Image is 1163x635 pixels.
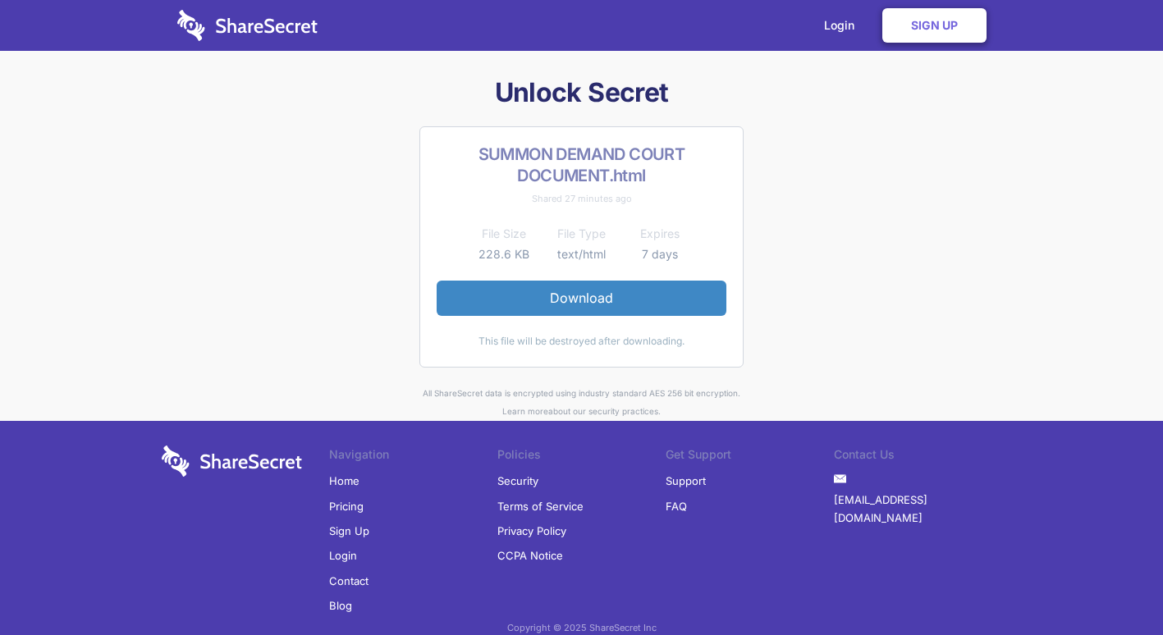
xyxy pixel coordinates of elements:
[437,332,726,350] div: This file will be destroyed after downloading.
[882,8,987,43] a: Sign Up
[177,10,318,41] img: logo-wordmark-white-trans-d4663122ce5f474addd5e946df7df03e33cb6a1c49d2221995e7729f52c070b2.svg
[502,406,548,416] a: Learn more
[497,543,563,568] a: CCPA Notice
[162,445,302,477] img: logo-wordmark-white-trans-d4663122ce5f474addd5e946df7df03e33cb6a1c49d2221995e7729f52c070b2.svg
[620,224,698,244] th: Expires
[620,244,698,264] td: 7 days
[155,384,1009,421] div: All ShareSecret data is encrypted using industry standard AES 256 bit encryption. about our secur...
[497,519,566,543] a: Privacy Policy
[834,445,1002,468] li: Contact Us
[329,543,357,568] a: Login
[329,569,369,593] a: Contact
[465,224,543,244] th: File Size
[497,445,666,468] li: Policies
[543,244,620,264] td: text/html
[666,445,834,468] li: Get Support
[497,494,584,519] a: Terms of Service
[834,487,1002,531] a: [EMAIL_ADDRESS][DOMAIN_NAME]
[666,494,687,519] a: FAQ
[465,244,543,264] td: 228.6 KB
[329,468,359,493] a: Home
[329,494,364,519] a: Pricing
[437,190,726,208] div: Shared 27 minutes ago
[497,468,538,493] a: Security
[437,144,726,186] h2: SUMMON DEMAND COURT DOCUMENT.html
[155,75,1009,110] h1: Unlock Secret
[437,281,726,315] a: Download
[329,519,369,543] a: Sign Up
[666,468,706,493] a: Support
[543,224,620,244] th: File Type
[329,445,497,468] li: Navigation
[329,593,352,618] a: Blog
